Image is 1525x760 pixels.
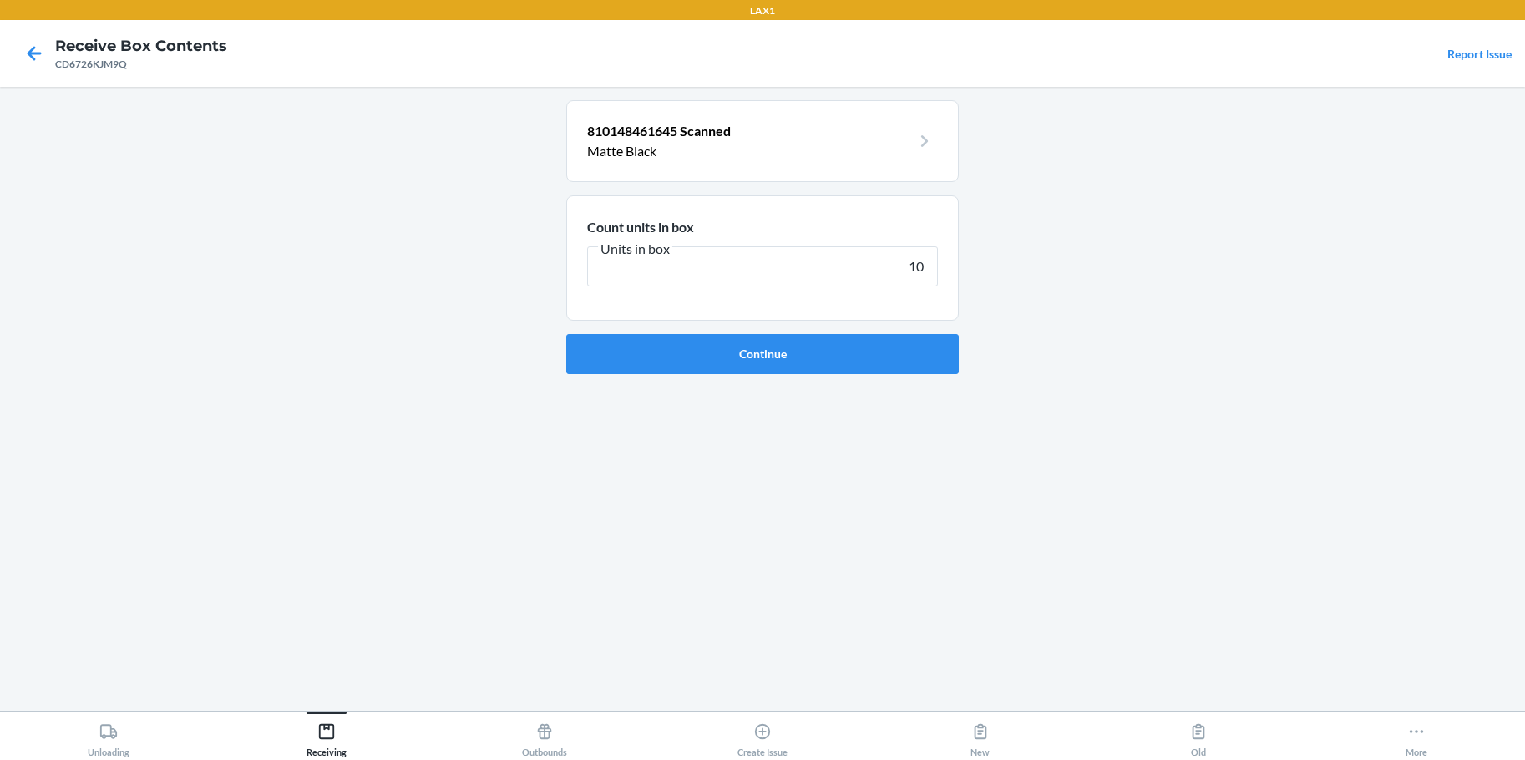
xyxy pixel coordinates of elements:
button: Outbounds [436,712,654,757]
button: Old [1089,712,1307,757]
div: Old [1189,716,1208,757]
h4: Receive Box Contents [55,35,227,57]
p: Matte Black [587,141,911,161]
span: 810148461645 Scanned [587,123,731,139]
div: More [1406,716,1427,757]
div: Create Issue [737,716,788,757]
div: Receiving [307,716,347,757]
button: Receiving [218,712,436,757]
div: Outbounds [522,716,567,757]
span: Units in box [598,241,672,257]
a: Report Issue [1447,47,1512,61]
input: Units in box [587,246,938,286]
p: LAX1 [750,3,775,18]
button: New [871,712,1089,757]
button: More [1307,712,1525,757]
a: 810148461645 ScannedMatte Black [587,121,938,161]
div: Unloading [88,716,129,757]
button: Continue [566,334,959,374]
button: Create Issue [654,712,872,757]
span: Count units in box [587,219,694,235]
div: CD6726KJM9Q [55,57,227,72]
div: New [970,716,990,757]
